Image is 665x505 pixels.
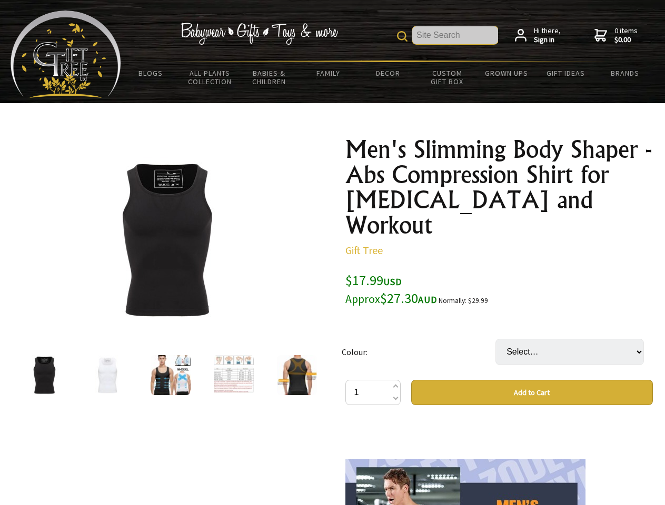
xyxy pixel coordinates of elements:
[345,292,380,306] small: Approx
[412,26,498,44] input: Site Search
[345,137,653,238] h1: Men's Slimming Body Shaper - Abs Compression Shirt for [MEDICAL_DATA] and Workout
[24,355,64,395] img: Men's Slimming Body Shaper - Abs Compression Shirt for Gynecomastia and Workout
[614,35,638,45] strong: $0.00
[181,62,240,93] a: All Plants Collection
[84,157,249,321] img: Men's Slimming Body Shaper - Abs Compression Shirt for Gynecomastia and Workout
[397,31,408,42] img: product search
[87,355,127,395] img: Men's Slimming Body Shaper - Abs Compression Shirt for Gynecomastia and Workout
[11,11,121,98] img: Babyware - Gifts - Toys and more...
[345,271,437,307] span: $17.99 $27.30
[358,62,418,84] a: Decor
[214,355,254,395] img: Men's Slimming Body Shaper - Abs Compression Shirt for Gynecomastia and Workout
[534,35,561,45] strong: Sign in
[299,62,359,84] a: Family
[418,62,477,93] a: Custom Gift Box
[515,26,561,45] a: Hi there,Sign in
[595,62,655,84] a: Brands
[418,294,437,306] span: AUD
[151,355,191,395] img: Men's Slimming Body Shaper - Abs Compression Shirt for Gynecomastia and Workout
[594,26,638,45] a: 0 items$0.00
[439,296,488,305] small: Normally: $29.99
[277,355,317,395] img: Men's Slimming Body Shaper - Abs Compression Shirt for Gynecomastia and Workout
[345,244,383,257] a: Gift Tree
[614,26,638,45] span: 0 items
[536,62,595,84] a: Gift Ideas
[534,26,561,45] span: Hi there,
[411,380,653,405] button: Add to Cart
[240,62,299,93] a: Babies & Children
[383,276,402,288] span: USD
[342,324,495,380] td: Colour:
[477,62,536,84] a: Grown Ups
[121,62,181,84] a: BLOGS
[180,23,338,45] img: Babywear - Gifts - Toys & more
